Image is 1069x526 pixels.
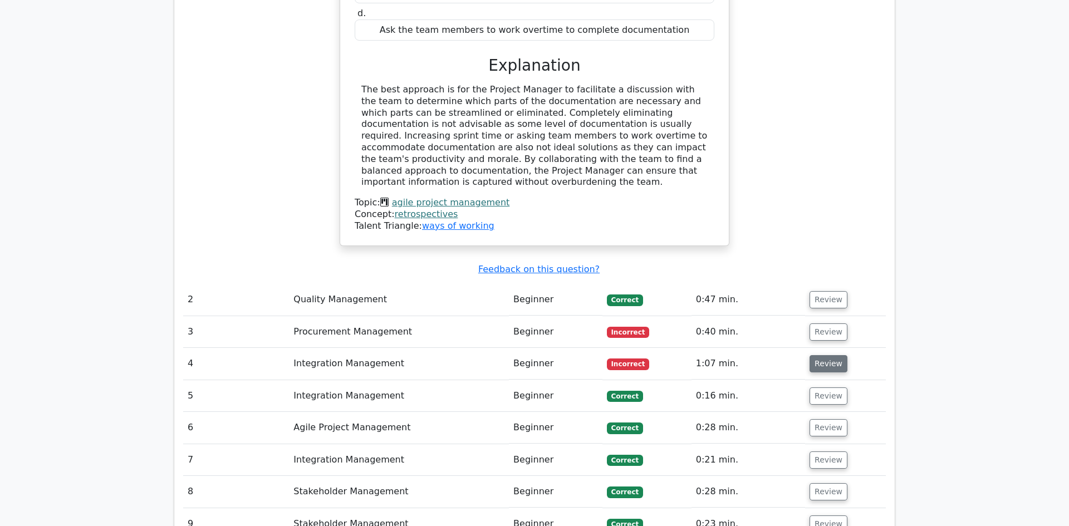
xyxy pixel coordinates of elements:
[810,291,847,308] button: Review
[289,316,509,348] td: Procurement Management
[509,284,602,316] td: Beginner
[355,197,714,209] div: Topic:
[289,412,509,444] td: Agile Project Management
[183,380,289,412] td: 5
[289,444,509,476] td: Integration Management
[183,348,289,380] td: 4
[607,358,650,370] span: Incorrect
[692,412,805,444] td: 0:28 min.
[509,412,602,444] td: Beginner
[361,56,708,75] h3: Explanation
[692,444,805,476] td: 0:21 min.
[361,84,708,188] div: The best approach is for the Project Manager to facilitate a discussion with the team to determin...
[692,316,805,348] td: 0:40 min.
[607,422,643,434] span: Correct
[607,327,650,338] span: Incorrect
[183,284,289,316] td: 2
[289,284,509,316] td: Quality Management
[355,19,714,41] div: Ask the team members to work overtime to complete documentation
[607,486,643,498] span: Correct
[183,444,289,476] td: 7
[810,355,847,372] button: Review
[478,264,600,274] a: Feedback on this question?
[810,451,847,469] button: Review
[509,476,602,508] td: Beginner
[509,380,602,412] td: Beginner
[509,444,602,476] td: Beginner
[183,316,289,348] td: 3
[509,316,602,348] td: Beginner
[692,476,805,508] td: 0:28 min.
[607,391,643,402] span: Correct
[607,455,643,466] span: Correct
[289,380,509,412] td: Integration Management
[422,220,494,231] a: ways of working
[810,323,847,341] button: Review
[289,348,509,380] td: Integration Management
[692,348,805,380] td: 1:07 min.
[692,284,805,316] td: 0:47 min.
[392,197,510,208] a: agile project management
[810,419,847,436] button: Review
[355,197,714,232] div: Talent Triangle:
[355,209,714,220] div: Concept:
[357,8,366,18] span: d.
[289,476,509,508] td: Stakeholder Management
[607,294,643,306] span: Correct
[395,209,458,219] a: retrospectives
[692,380,805,412] td: 0:16 min.
[810,387,847,405] button: Review
[810,483,847,500] button: Review
[183,476,289,508] td: 8
[509,348,602,380] td: Beginner
[183,412,289,444] td: 6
